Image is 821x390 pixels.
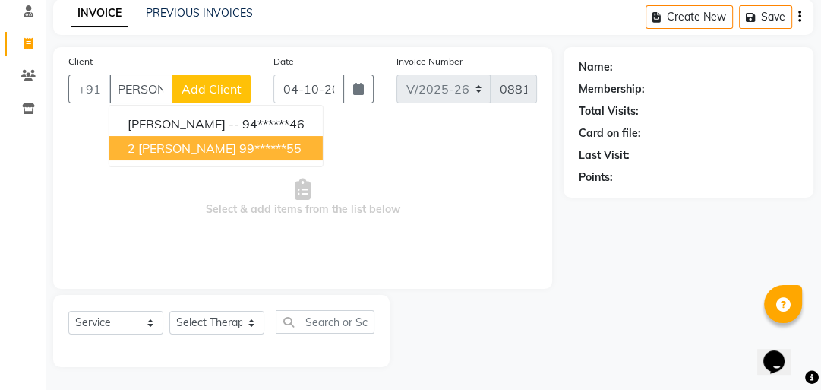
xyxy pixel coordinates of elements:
[579,103,639,119] div: Total Visits:
[739,5,792,29] button: Save
[109,75,173,103] input: Search by Name/Mobile/Email/Code
[579,81,645,97] div: Membership:
[276,310,374,334] input: Search or Scan
[579,59,613,75] div: Name:
[396,55,463,68] label: Invoice Number
[68,75,111,103] button: +91
[579,170,613,185] div: Points:
[128,141,236,156] span: 2 [PERSON_NAME]
[172,75,251,103] button: Add Client
[146,6,253,20] a: PREVIOUS INVOICES
[68,122,537,274] span: Select & add items from the list below
[128,116,239,132] span: [PERSON_NAME] --
[68,55,93,68] label: Client
[757,329,806,375] iframe: chat widget
[273,55,294,68] label: Date
[579,125,641,141] div: Card on file:
[182,81,242,97] span: Add Client
[646,5,733,29] button: Create New
[579,147,630,163] div: Last Visit:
